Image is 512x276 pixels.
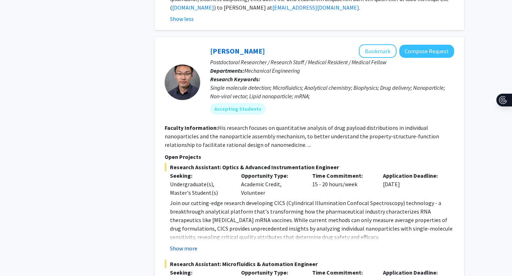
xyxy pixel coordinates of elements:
[359,4,360,11] span: .
[214,4,272,11] span: ) to [PERSON_NAME] at
[172,4,214,11] a: [DOMAIN_NAME]
[165,153,454,161] p: Open Projects
[359,44,396,58] button: Add Sixuan Li to Bookmarks
[383,171,443,180] p: Application Deadline:
[307,171,378,197] div: 15 - 20 hours/week
[399,45,454,58] button: Compose Request to Sixuan Li
[170,180,230,197] div: Undergraduate(s), Master's Student(s)
[236,171,307,197] div: Academic Credit, Volunteer
[165,163,454,171] span: Research Assistant: Optics & Advanced Instrumentation Engineer
[165,124,218,131] b: Faculty Information:
[170,171,230,180] p: Seeking:
[165,260,454,268] span: Research Assistant: Microfluidics & Automation Engineer
[241,171,302,180] p: Opportunity Type:
[378,171,449,197] div: [DATE]
[312,171,373,180] p: Time Commitment:
[210,76,260,83] b: Research Keywords:
[272,4,359,11] a: [EMAIL_ADDRESS][DOMAIN_NAME]
[170,199,454,241] p: Join our cutting-edge research developing CICS (Cylindrical Illumination Confocal Spectroscopy) t...
[210,46,265,55] a: [PERSON_NAME]
[244,67,300,74] span: Mechanical Engineering
[170,244,197,253] button: Show more
[210,67,244,74] b: Departments:
[5,244,30,271] iframe: Chat
[210,83,454,100] div: Single molecule detection; Microfluidics; Analytical chemistry; Biophysics; Drug delivery; Nanopa...
[170,15,194,23] button: Show less
[165,124,439,148] fg-read-more: His research focuses on quantitative analysis of drug payload distributions in individual nanopar...
[210,103,266,115] mat-chip: Accepting Students
[210,58,454,66] p: Postdoctoral Researcher / Research Staff / Medical Resident / Medical Fellow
